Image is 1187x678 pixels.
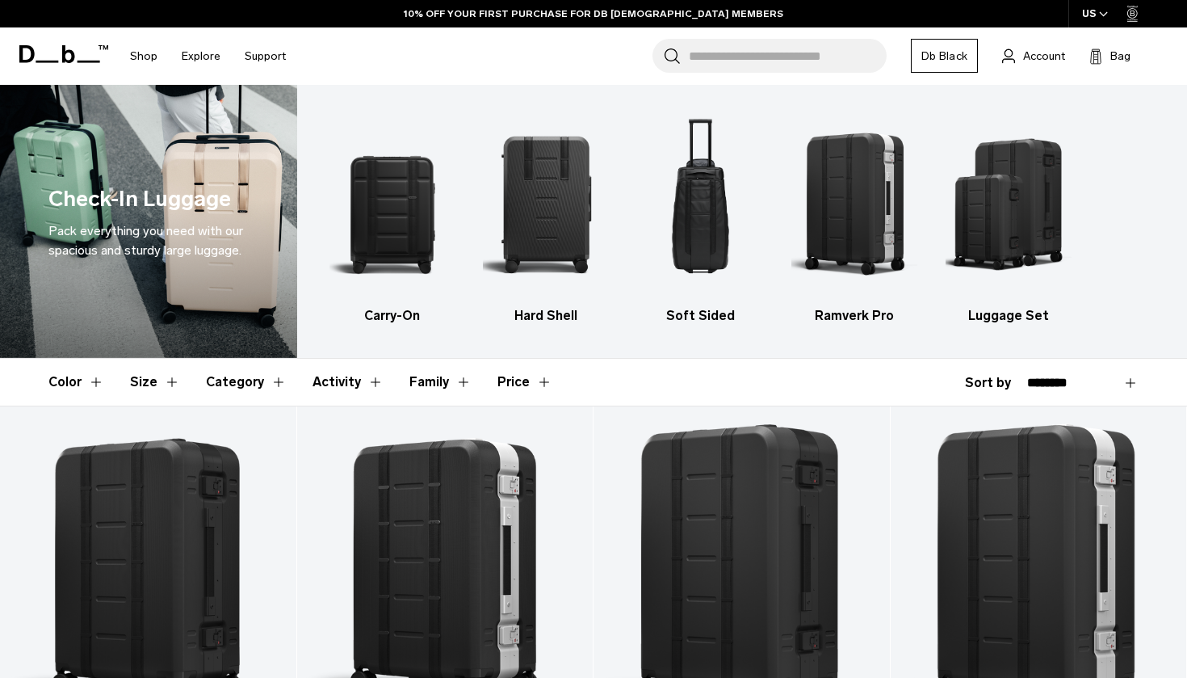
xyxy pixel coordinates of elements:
[118,27,298,85] nav: Main Navigation
[946,109,1072,326] li: 5 / 5
[130,27,157,85] a: Shop
[637,109,763,326] a: Db Soft Sided
[329,109,455,298] img: Db
[637,109,763,326] li: 3 / 5
[130,359,180,406] button: Toggle Filter
[791,109,917,298] img: Db
[182,27,220,85] a: Explore
[637,109,763,298] img: Db
[404,6,783,21] a: 10% OFF YOUR FIRST PURCHASE FOR DB [DEMOGRAPHIC_DATA] MEMBERS
[48,223,243,258] span: Pack everything you need with our spacious and sturdy large luggage.
[791,109,917,326] li: 4 / 5
[791,109,917,326] a: Db Ramverk Pro
[329,109,455,326] li: 1 / 5
[911,39,978,73] a: Db Black
[1002,46,1065,65] a: Account
[312,359,384,406] button: Toggle Filter
[1110,48,1130,65] span: Bag
[497,359,552,406] button: Toggle Price
[409,359,472,406] button: Toggle Filter
[1089,46,1130,65] button: Bag
[483,306,609,326] h3: Hard Shell
[245,27,286,85] a: Support
[48,183,231,216] h1: Check-In Luggage
[946,109,1072,326] a: Db Luggage Set
[791,306,917,326] h3: Ramverk Pro
[48,359,104,406] button: Toggle Filter
[329,306,455,326] h3: Carry-On
[206,359,287,406] button: Toggle Filter
[637,306,763,326] h3: Soft Sided
[946,306,1072,326] h3: Luggage Set
[483,109,609,326] a: Db Hard Shell
[483,109,609,298] img: Db
[1023,48,1065,65] span: Account
[483,109,609,326] li: 2 / 5
[946,109,1072,298] img: Db
[329,109,455,326] a: Db Carry-On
